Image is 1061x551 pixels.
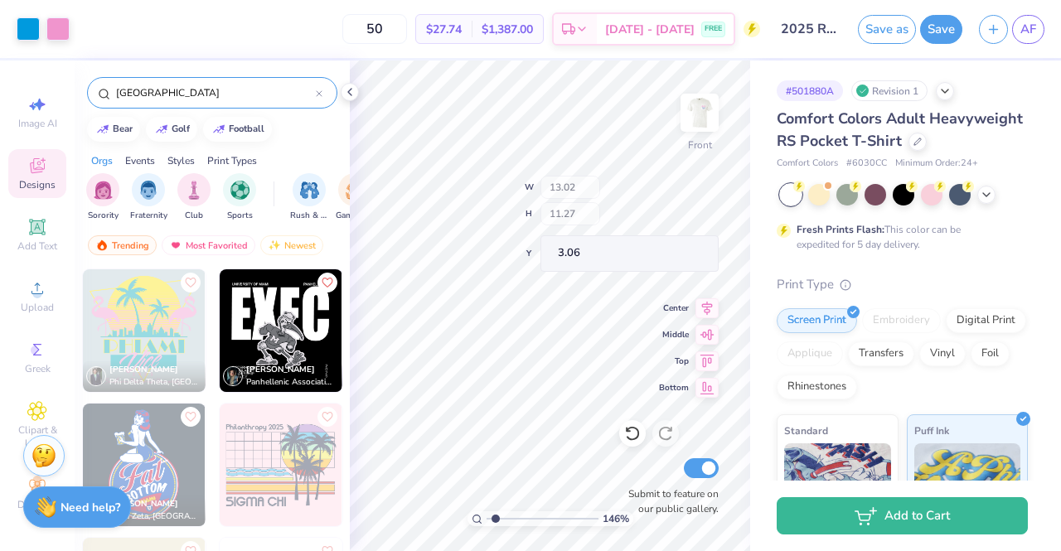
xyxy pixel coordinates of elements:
span: Designs [19,178,56,191]
div: Digital Print [946,308,1026,333]
div: This color can be expedited for 5 day delivery. [797,222,1000,252]
a: AF [1012,15,1044,44]
span: Standard [784,422,828,439]
span: Phi Delta Theta, [GEOGRAPHIC_DATA] [109,376,199,389]
button: Save [920,15,962,44]
span: $1,387.00 [482,21,533,38]
button: Like [181,407,201,427]
span: Clipart & logos [8,423,66,450]
span: Game Day [336,210,374,222]
img: Standard [784,443,891,526]
img: 54086436-967c-4b77-8856-91eaa8a9e703 [205,269,327,392]
span: Comfort Colors Adult Heavyweight RS Pocket T-Shirt [777,109,1023,151]
label: Submit to feature on our public gallery. [619,486,719,516]
div: filter for Rush & Bid [290,173,328,222]
button: filter button [130,173,167,222]
img: Avatar [223,366,243,386]
span: Top [659,355,689,367]
strong: Fresh Prints Flash: [797,223,884,236]
div: Front [688,138,712,152]
div: Print Types [207,153,257,168]
button: golf [146,117,197,142]
div: Styles [167,153,195,168]
div: Foil [971,341,1010,366]
button: filter button [336,173,374,222]
img: f25182ef-6c69-4875-bd4d-0886a1a081ee [342,404,464,526]
img: Avatar [86,366,106,386]
span: $27.74 [426,21,462,38]
input: Try "Alpha" [114,85,316,101]
span: Comfort Colors [777,157,838,171]
span: [PERSON_NAME] [109,364,178,375]
button: filter button [223,173,256,222]
div: Most Favorited [162,235,255,255]
span: AF [1020,20,1036,39]
div: football [229,124,264,133]
span: Middle [659,329,689,341]
img: most_fav.gif [169,239,182,251]
div: Newest [260,235,323,255]
span: Greek [25,362,51,375]
span: Center [659,302,689,314]
span: Upload [21,301,54,314]
div: # 501880A [777,80,843,101]
div: Transfers [848,341,914,366]
div: Print Type [777,275,1028,294]
img: f61a4740-f17d-49e0-9baf-16f05c1422c5 [83,404,206,526]
img: trend_line.gif [96,124,109,134]
span: Image AI [18,117,57,130]
div: Trending [88,235,157,255]
button: Like [181,273,201,292]
img: Sorority Image [94,181,113,200]
div: golf [172,124,190,133]
img: Newest.gif [268,239,281,251]
input: Untitled Design [768,12,850,46]
div: Applique [777,341,843,366]
button: bear [87,117,140,142]
span: Bottom [659,382,689,394]
div: Screen Print [777,308,857,333]
img: trend_line.gif [155,124,168,134]
button: filter button [290,173,328,222]
img: Game Day Image [346,181,365,200]
img: Front [683,96,716,129]
div: Orgs [91,153,113,168]
div: bear [113,124,133,133]
button: filter button [86,173,119,222]
div: filter for Game Day [336,173,374,222]
button: filter button [177,173,211,222]
button: Save as [858,15,916,44]
div: filter for Sorority [86,173,119,222]
div: filter for Fraternity [130,173,167,222]
img: Club Image [185,181,203,200]
span: [DATE] - [DATE] [605,21,695,38]
span: Decorate [17,498,57,511]
div: Revision 1 [851,80,928,101]
img: trending.gif [95,239,109,251]
img: Rush & Bid Image [300,181,319,200]
span: FREE [705,23,722,35]
button: football [203,117,272,142]
div: Vinyl [919,341,966,366]
div: filter for Club [177,173,211,222]
img: cd5a2ead-ea2c-4e15-8ab2-8ddb28ad5b53 [220,269,342,392]
strong: Need help? [61,500,120,515]
div: filter for Sports [223,173,256,222]
div: Events [125,153,155,168]
span: Puff Ink [914,422,949,439]
button: Add to Cart [777,497,1028,534]
span: Panhellenic Association, [GEOGRAPHIC_DATA] [246,376,336,389]
span: [PERSON_NAME] [246,364,315,375]
button: Like [317,407,337,427]
img: 2042b9bf-c7be-4737-8234-17100f52aef1 [220,404,342,526]
span: Fraternity [130,210,167,222]
span: Add Text [17,239,57,253]
span: Minimum Order: 24 + [895,157,978,171]
span: [PERSON_NAME] [109,498,178,510]
span: 146 % [603,511,629,526]
img: ed754ccf-3b81-4eff-873a-e8d1ecb2f93b [83,269,206,392]
span: Rush & Bid [290,210,328,222]
span: Club [185,210,203,222]
span: # 6030CC [846,157,887,171]
img: Fraternity Image [139,181,157,200]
